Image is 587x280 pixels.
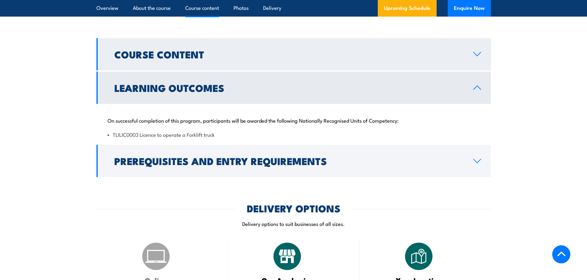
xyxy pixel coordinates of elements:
[247,204,340,212] h2: DELIVERY OPTIONS
[108,131,480,138] li: TLILIC0003 Licence to operate a Forklift truck
[114,50,463,58] h2: Course Content
[96,38,491,70] a: Course Content
[96,220,491,227] p: Delivery options to suit businesses of all sizes.
[96,72,491,104] a: Learning Outcomes
[114,156,463,165] h2: Prerequisites and Entry Requirements
[114,83,463,92] h2: Learning Outcomes
[108,117,480,123] p: On successful completion of this program, participants will be awarded the following Nationally R...
[96,145,491,177] a: Prerequisites and Entry Requirements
